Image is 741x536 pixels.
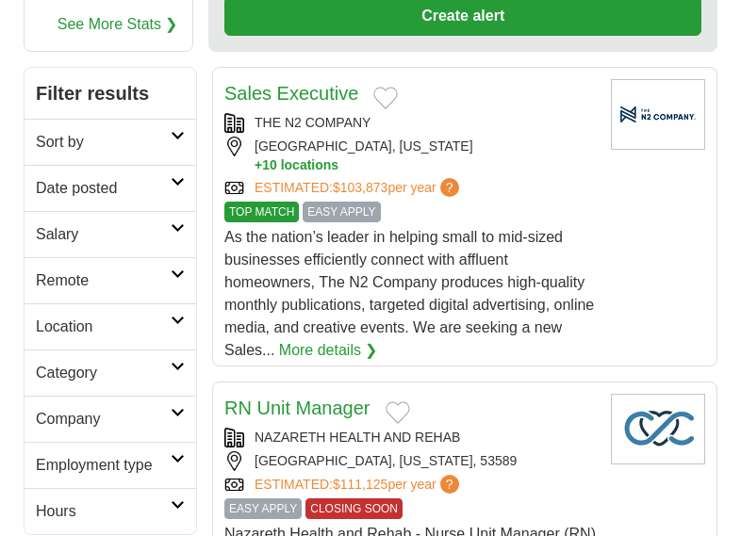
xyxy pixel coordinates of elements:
[25,165,196,211] a: Date posted
[25,488,196,534] a: Hours
[255,156,596,174] button: +10 locations
[611,394,705,464] img: Company logo
[224,229,594,358] span: As the nation’s leader in helping small to mid-sized businesses efficiently connect with affluent...
[224,498,302,519] span: EASY APPLY
[333,477,387,492] span: $111,125
[224,451,596,471] div: [GEOGRAPHIC_DATA], [US_STATE], 53589
[224,398,370,418] a: RN Unit Manager
[386,401,410,424] button: Add to favorite jobs
[36,454,171,477] h2: Employment type
[36,500,171,523] h2: Hours
[255,475,463,495] a: ESTIMATED:$111,125per year?
[611,79,705,150] img: Company logo
[224,137,596,174] div: [GEOGRAPHIC_DATA], [US_STATE]
[25,303,196,349] a: Location
[58,13,178,36] a: See More Stats ❯
[440,178,459,197] span: ?
[373,87,398,109] button: Add to favorite jobs
[333,180,387,195] span: $103,873
[36,362,171,384] h2: Category
[36,177,171,200] h2: Date posted
[25,349,196,396] a: Category
[305,498,403,519] span: CLOSING SOON
[36,408,171,430] h2: Company
[36,269,171,292] h2: Remote
[224,113,596,133] div: THE N2 COMPANY
[224,428,596,447] div: NAZARETH HEALTH AND REHAB
[36,316,171,338] h2: Location
[303,202,380,222] span: EASY APPLY
[36,223,171,246] h2: Salary
[25,119,196,165] a: Sort by
[279,339,378,362] a: More details ❯
[25,68,196,119] h2: Filter results
[224,202,299,222] span: TOP MATCH
[25,442,196,488] a: Employment type
[224,83,358,104] a: Sales Executive
[255,156,262,174] span: +
[25,396,196,442] a: Company
[255,178,463,198] a: ESTIMATED:$103,873per year?
[25,211,196,257] a: Salary
[440,475,459,494] span: ?
[36,131,171,154] h2: Sort by
[25,257,196,303] a: Remote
